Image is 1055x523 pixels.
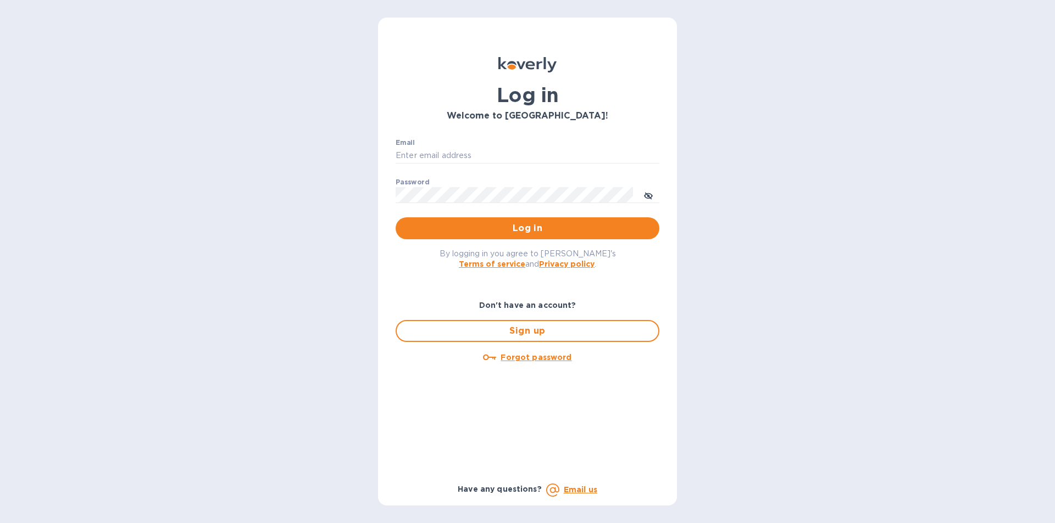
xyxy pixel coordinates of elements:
[501,353,571,362] u: Forgot password
[479,301,576,310] b: Don't have an account?
[396,111,659,121] h3: Welcome to [GEOGRAPHIC_DATA]!
[396,320,659,342] button: Sign up
[498,57,557,72] img: Koverly
[396,139,415,146] label: Email
[459,260,525,268] a: Terms of service
[637,184,659,206] button: toggle password visibility
[396,148,659,164] input: Enter email address
[404,222,651,235] span: Log in
[396,83,659,106] h1: Log in
[458,485,542,493] b: Have any questions?
[396,179,429,185] label: Password
[406,324,649,338] span: Sign up
[396,217,659,239] button: Log in
[440,249,616,268] span: By logging in you agree to [PERSON_NAME]'s and .
[564,485,597,494] a: Email us
[539,260,595,268] a: Privacy policy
